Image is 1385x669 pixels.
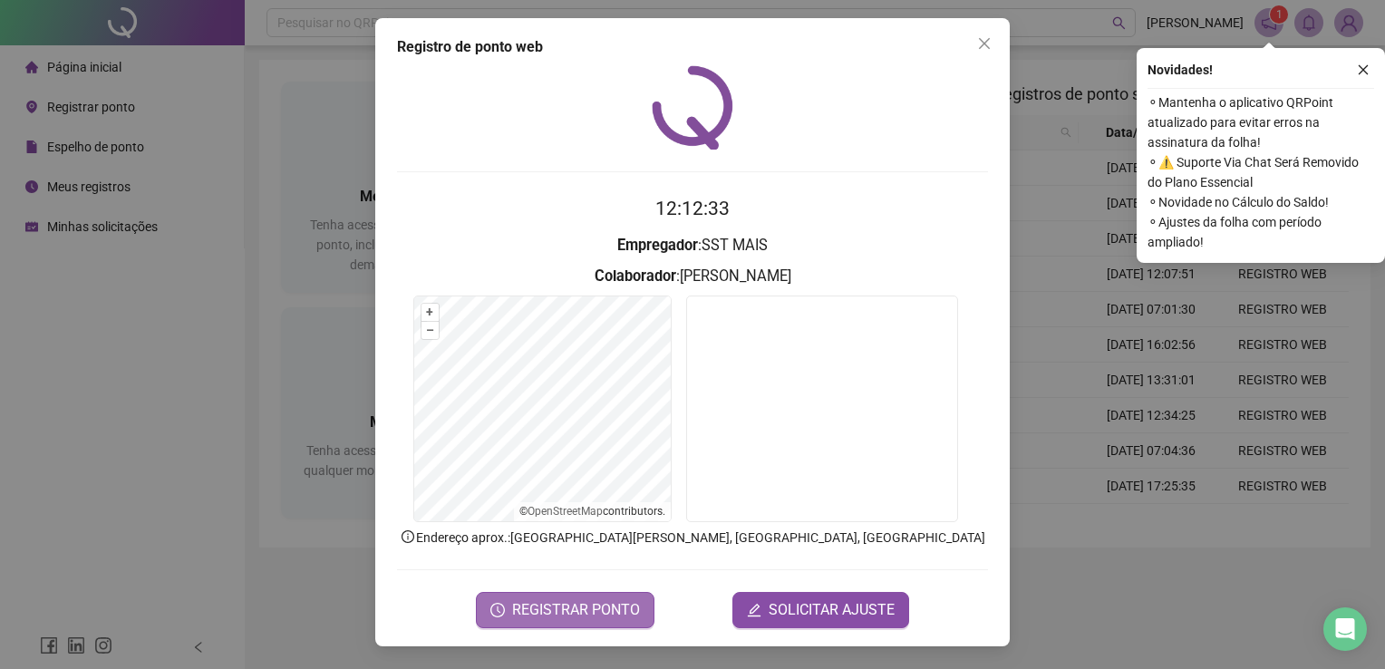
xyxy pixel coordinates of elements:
span: ⚬ ⚠️ Suporte Via Chat Será Removido do Plano Essencial [1148,152,1374,192]
span: edit [747,603,761,617]
strong: Colaborador [595,267,676,285]
button: REGISTRAR PONTO [476,592,654,628]
span: ⚬ Mantenha o aplicativo QRPoint atualizado para evitar erros na assinatura da folha! [1148,92,1374,152]
button: Close [970,29,999,58]
div: Registro de ponto web [397,36,988,58]
img: QRPoint [652,65,733,150]
span: close [977,36,992,51]
span: ⚬ Ajustes da folha com período ampliado! [1148,212,1374,252]
button: – [421,322,439,339]
time: 12:12:33 [655,198,730,219]
span: close [1357,63,1370,76]
span: ⚬ Novidade no Cálculo do Saldo! [1148,192,1374,212]
h3: : SST MAIS [397,234,988,257]
div: Open Intercom Messenger [1323,607,1367,651]
p: Endereço aprox. : [GEOGRAPHIC_DATA][PERSON_NAME], [GEOGRAPHIC_DATA], [GEOGRAPHIC_DATA] [397,528,988,548]
span: info-circle [400,528,416,545]
h3: : [PERSON_NAME] [397,265,988,288]
span: SOLICITAR AJUSTE [769,599,895,621]
li: © contributors. [519,505,665,518]
button: editSOLICITAR AJUSTE [732,592,909,628]
strong: Empregador [617,237,698,254]
span: Novidades ! [1148,60,1213,80]
a: OpenStreetMap [528,505,603,518]
button: + [421,304,439,321]
span: REGISTRAR PONTO [512,599,640,621]
span: clock-circle [490,603,505,617]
